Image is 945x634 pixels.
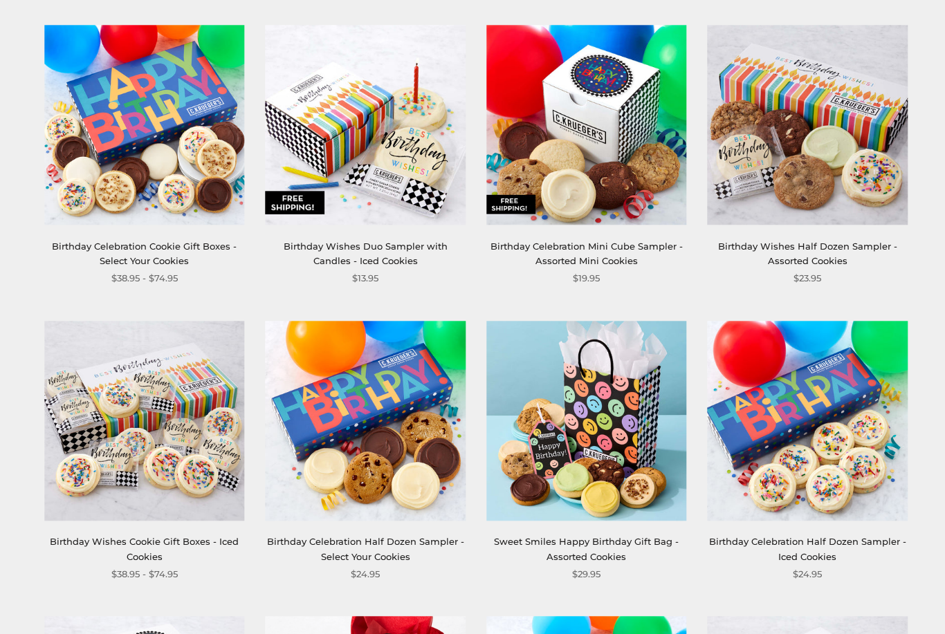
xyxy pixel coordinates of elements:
img: Birthday Celebration Half Dozen Sampler - Iced Cookies [707,321,907,521]
a: Sweet Smiles Happy Birthday Gift Bag - Assorted Cookies [494,536,679,561]
a: Birthday Wishes Half Dozen Sampler - Assorted Cookies [718,241,897,266]
a: Birthday Celebration Mini Cube Sampler - Assorted Mini Cookies [490,241,683,266]
img: Birthday Celebration Half Dozen Sampler - Select Your Cookies [266,321,466,521]
a: Birthday Celebration Half Dozen Sampler - Select Your Cookies [267,536,464,561]
img: Birthday Wishes Half Dozen Sampler - Assorted Cookies [707,25,907,225]
a: Birthday Celebration Cookie Gift Boxes - Select Your Cookies [52,241,237,266]
span: $24.95 [351,567,380,581]
span: $38.95 - $74.95 [111,271,178,286]
span: $19.95 [573,271,600,286]
span: $29.95 [572,567,600,581]
span: $13.95 [352,271,378,286]
a: Birthday Wishes Cookie Gift Boxes - Iced Cookies [50,536,239,561]
span: $24.95 [793,567,822,581]
img: Birthday Celebration Mini Cube Sampler - Assorted Mini Cookies [486,25,686,225]
img: Birthday Wishes Duo Sampler with Candles - Iced Cookies [266,25,466,225]
img: Sweet Smiles Happy Birthday Gift Bag - Assorted Cookies [486,321,686,521]
span: $38.95 - $74.95 [111,567,178,581]
img: Birthday Celebration Cookie Gift Boxes - Select Your Cookies [44,25,244,225]
span: $23.95 [793,271,821,286]
a: Birthday Wishes Duo Sampler with Candles - Iced Cookies [284,241,448,266]
img: Birthday Wishes Cookie Gift Boxes - Iced Cookies [44,321,244,521]
a: Birthday Celebration Half Dozen Sampler - Iced Cookies [709,536,906,561]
